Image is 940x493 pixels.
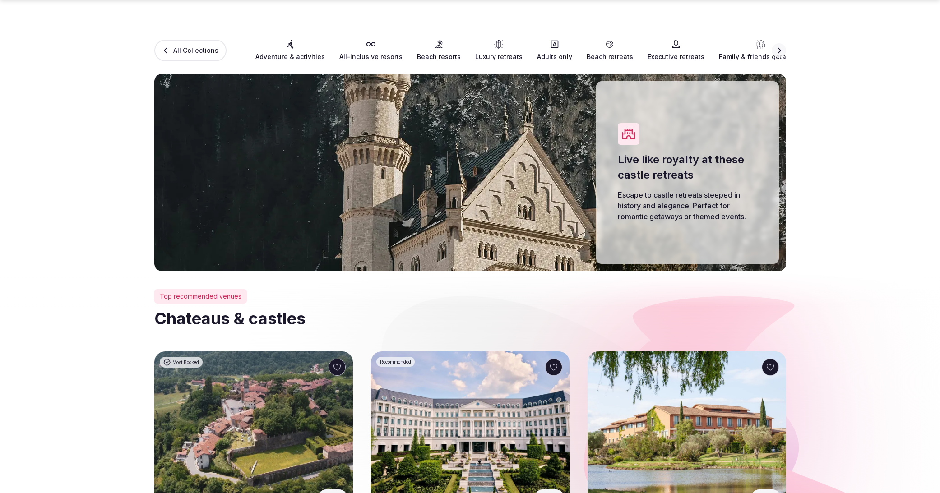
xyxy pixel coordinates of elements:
a: Adults only [537,40,572,61]
h2: Chateaus & castles [154,307,786,330]
h1: Live like royalty at these castle retreats [618,152,757,182]
span: Executive retreats [648,52,704,61]
div: Most Booked [160,357,203,368]
a: Beach resorts [417,40,461,61]
div: Recommended [376,357,415,367]
img: Chateaus & castles [154,74,786,271]
span: Luxury retreats [475,52,523,61]
a: Adventure & activities [255,40,325,61]
a: Luxury retreats [475,40,523,61]
a: Beach retreats [587,40,633,61]
span: Most Booked [172,359,199,365]
span: Adults only [537,52,572,61]
span: All-inclusive resorts [339,52,403,61]
a: Executive retreats [648,40,704,61]
span: Family & friends getaways [719,52,803,61]
a: All Collections [154,40,227,61]
span: Adventure & activities [255,52,325,61]
a: All-inclusive resorts [339,40,403,61]
a: Family & friends getaways [719,40,803,61]
span: Beach retreats [587,52,633,61]
div: Top recommended venues [154,289,247,304]
span: All Collections [173,46,218,55]
p: Escape to castle retreats steeped in history and elegance. Perfect for romantic getaways or theme... [618,189,757,222]
span: Beach resorts [417,52,461,61]
span: Recommended [380,359,411,365]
